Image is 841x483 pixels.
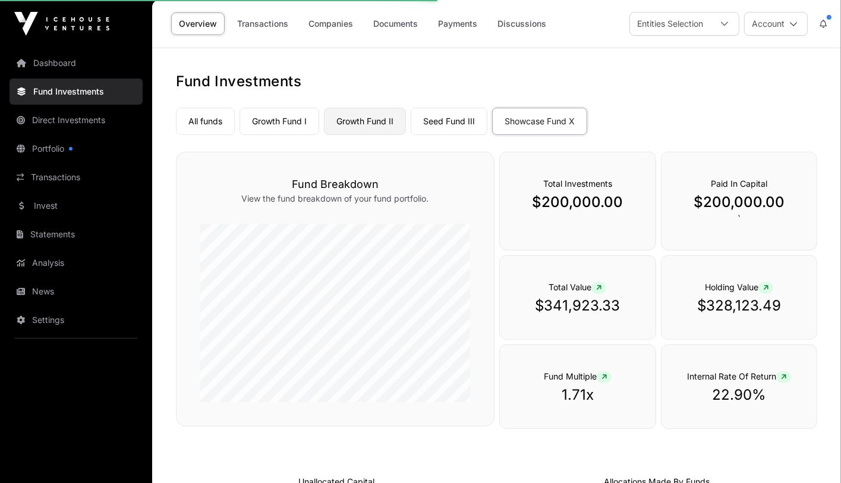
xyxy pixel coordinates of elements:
h3: Fund Breakdown [200,176,470,193]
span: Total Investments [543,178,612,189]
a: Dashboard [10,50,143,76]
a: Portfolio [10,136,143,162]
a: Companies [301,12,361,35]
span: Paid In Capital [711,178,767,189]
a: Payments [430,12,485,35]
p: $328,123.49 [685,296,793,315]
p: 22.90% [685,385,793,404]
div: Entities Selection [630,12,710,35]
iframe: Chat Widget [782,426,841,483]
a: Transactions [229,12,296,35]
a: All funds [176,108,235,135]
a: Seed Fund III [411,108,487,135]
p: View the fund breakdown of your fund portfolio. [200,193,470,205]
span: Fund Multiple [544,371,612,381]
p: $200,000.00 [524,193,632,212]
div: ` [661,152,818,250]
span: Holding Value [705,282,773,292]
a: Fund Investments [10,79,143,105]
a: News [10,278,143,305]
a: Transactions [10,164,143,190]
h1: Fund Investments [176,72,817,91]
a: Analysis [10,250,143,276]
a: Discussions [490,12,554,35]
button: Account [744,12,808,36]
p: $200,000.00 [685,193,793,212]
a: Statements [10,221,143,247]
p: $341,923.33 [524,296,632,315]
span: Internal Rate Of Return [687,371,791,381]
a: Showcase Fund X [492,108,587,135]
a: Direct Investments [10,107,143,133]
a: Settings [10,307,143,333]
a: Invest [10,193,143,219]
a: Growth Fund II [324,108,406,135]
a: Documents [366,12,426,35]
img: Icehouse Ventures Logo [14,12,109,36]
p: 1.71x [524,385,632,404]
span: Total Value [549,282,606,292]
a: Growth Fund I [240,108,319,135]
a: Overview [171,12,225,35]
